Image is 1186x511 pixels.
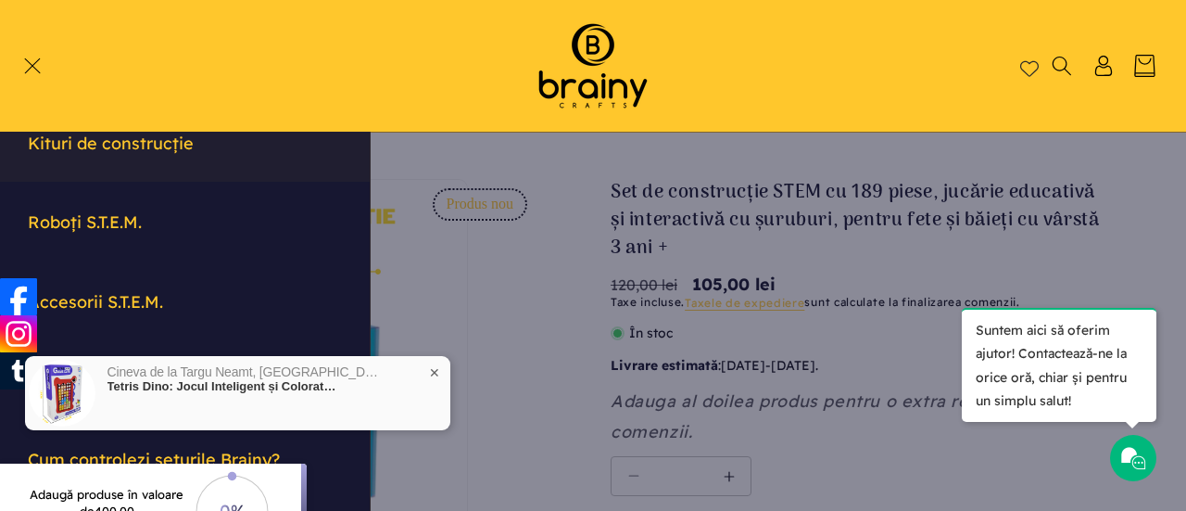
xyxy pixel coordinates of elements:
summary: Meniu [30,56,53,76]
a: Wishlist page link [1020,57,1039,75]
p: Suntem aici să oferim ajutor! Contactează-ne la orice oră, chiar și pentru un simplu salut! [962,308,1156,422]
span: ✕ [429,366,440,379]
img: Chat icon [1119,444,1147,472]
summary: Căutați [1050,56,1073,76]
img: Brainy Crafts [514,19,672,113]
a: Tetris Dino: Jocul Inteligent și Colorat, Portabil pentru Copii [107,379,339,394]
img: Tetris Dino: Jocul Inteligent și Colorat, Portabil pentru Copii [29,360,95,427]
p: Cineva de la Targu Neamt, [GEOGRAPHIC_DATA] a cumpărat [107,365,385,379]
